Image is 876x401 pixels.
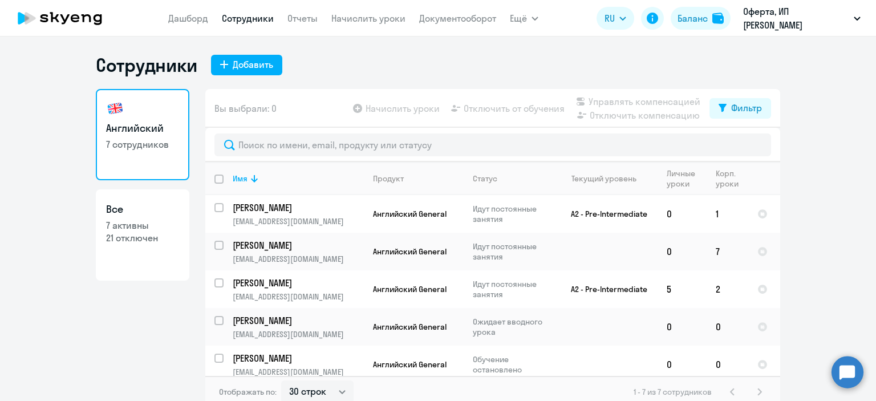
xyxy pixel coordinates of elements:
[712,13,724,24] img: balance
[219,387,277,397] span: Отображать по:
[233,352,363,364] a: [PERSON_NAME]
[233,216,363,226] p: [EMAIL_ADDRESS][DOMAIN_NAME]
[597,7,634,30] button: RU
[707,308,748,346] td: 0
[233,277,363,289] a: [PERSON_NAME]
[233,201,363,214] a: [PERSON_NAME]
[106,99,124,118] img: english
[658,195,707,233] td: 0
[658,308,707,346] td: 0
[716,168,740,189] div: Корп. уроки
[419,13,496,24] a: Документооборот
[222,13,274,24] a: Сотрудники
[473,204,551,224] p: Идут постоянные занятия
[667,168,699,189] div: Личные уроки
[233,314,362,327] p: [PERSON_NAME]
[233,173,248,184] div: Имя
[743,5,849,32] p: Оферта, ИП [PERSON_NAME]
[233,201,362,214] p: [PERSON_NAME]
[233,173,363,184] div: Имя
[551,270,658,308] td: A2 - Pre-Intermediate
[214,102,277,115] span: Вы выбрали: 0
[233,239,363,252] a: [PERSON_NAME]
[233,254,363,264] p: [EMAIL_ADDRESS][DOMAIN_NAME]
[96,54,197,76] h1: Сотрудники
[233,367,363,377] p: [EMAIL_ADDRESS][DOMAIN_NAME]
[106,219,179,232] p: 7 активны
[716,168,748,189] div: Корп. уроки
[561,173,657,184] div: Текущий уровень
[373,284,447,294] span: Английский General
[373,173,404,184] div: Продукт
[473,317,551,337] p: Ожидает вводного урока
[658,346,707,383] td: 0
[707,233,748,270] td: 7
[233,329,363,339] p: [EMAIL_ADDRESS][DOMAIN_NAME]
[106,138,179,151] p: 7 сотрудников
[287,13,318,24] a: Отчеты
[233,314,363,327] a: [PERSON_NAME]
[707,270,748,308] td: 2
[233,352,362,364] p: [PERSON_NAME]
[707,195,748,233] td: 1
[233,239,362,252] p: [PERSON_NAME]
[737,5,866,32] button: Оферта, ИП [PERSON_NAME]
[671,7,731,30] button: Балансbalance
[331,13,405,24] a: Начислить уроки
[707,346,748,383] td: 0
[233,277,362,289] p: [PERSON_NAME]
[233,291,363,302] p: [EMAIL_ADDRESS][DOMAIN_NAME]
[214,133,771,156] input: Поиск по имени, email, продукту или статусу
[106,121,179,136] h3: Английский
[571,173,636,184] div: Текущий уровень
[709,98,771,119] button: Фильтр
[473,241,551,262] p: Идут постоянные занятия
[168,13,208,24] a: Дашборд
[473,173,497,184] div: Статус
[373,246,447,257] span: Английский General
[510,11,527,25] span: Ещё
[106,232,179,244] p: 21 отключен
[667,168,706,189] div: Личные уроки
[473,279,551,299] p: Идут постоянные занятия
[658,270,707,308] td: 5
[373,209,447,219] span: Английский General
[634,387,712,397] span: 1 - 7 из 7 сотрудников
[510,7,538,30] button: Ещё
[658,233,707,270] td: 0
[473,354,551,375] p: Обучение остановлено
[605,11,615,25] span: RU
[373,173,463,184] div: Продукт
[96,189,189,281] a: Все7 активны21 отключен
[551,195,658,233] td: A2 - Pre-Intermediate
[106,202,179,217] h3: Все
[373,322,447,332] span: Английский General
[96,89,189,180] a: Английский7 сотрудников
[373,359,447,370] span: Английский General
[233,58,273,71] div: Добавить
[678,11,708,25] div: Баланс
[731,101,762,115] div: Фильтр
[473,173,551,184] div: Статус
[211,55,282,75] button: Добавить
